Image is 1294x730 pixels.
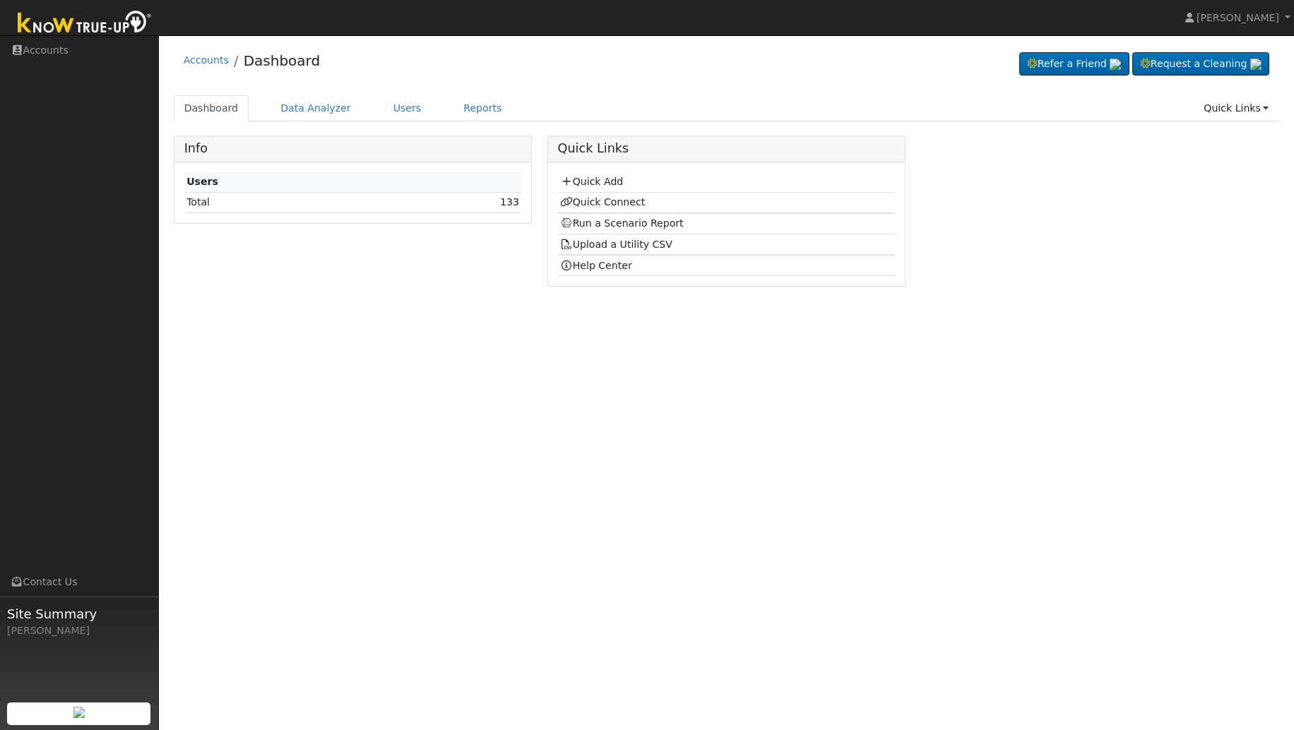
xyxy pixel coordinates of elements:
a: Data Analyzer [270,95,362,121]
a: Reports [453,95,512,121]
img: retrieve [73,707,85,718]
a: Accounts [184,54,229,66]
span: [PERSON_NAME] [1197,12,1279,23]
a: Dashboard [174,95,249,121]
span: Site Summary [7,604,151,623]
img: retrieve [1110,59,1121,70]
img: Know True-Up [11,8,159,40]
img: retrieve [1250,59,1262,70]
a: Quick Links [1193,95,1279,121]
a: Users [383,95,432,121]
a: Refer a Friend [1019,52,1129,76]
a: Request a Cleaning [1132,52,1269,76]
a: Dashboard [244,52,321,69]
div: [PERSON_NAME] [7,623,151,638]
